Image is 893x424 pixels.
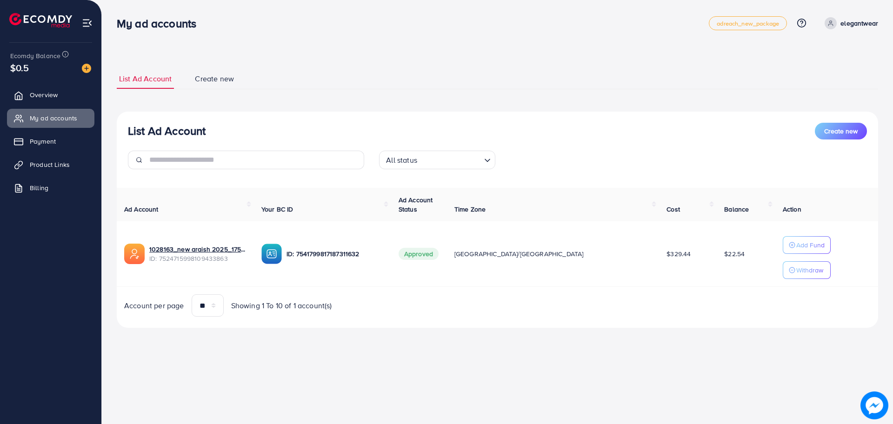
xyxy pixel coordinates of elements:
a: Payment [7,132,94,151]
span: Product Links [30,160,70,169]
a: Billing [7,179,94,197]
span: Ad Account [124,205,159,214]
h3: My ad accounts [117,17,204,30]
img: image [82,64,91,73]
img: menu [82,18,93,28]
span: My ad accounts [30,113,77,123]
span: All status [384,153,419,167]
span: List Ad Account [119,73,172,84]
span: $0.5 [10,61,29,74]
span: Ad Account Status [399,195,433,214]
button: Add Fund [783,236,831,254]
p: ID: 7541799817187311632 [287,248,384,259]
span: $22.54 [724,249,745,258]
img: ic-ba-acc.ded83a64.svg [261,244,282,264]
span: Account per page [124,300,184,311]
input: Search for option [420,152,480,167]
button: Create new [815,123,867,139]
p: Add Fund [796,239,825,251]
a: Overview [7,86,94,104]
span: Action [783,205,801,214]
span: Payment [30,137,56,146]
div: <span class='underline'>1028163_new araish 2025_1751984578903</span></br>7524715998109433863 [149,245,247,264]
span: ID: 7524715998109433863 [149,254,247,263]
a: 1028163_new araish 2025_1751984578903 [149,245,247,254]
span: Create new [195,73,234,84]
span: Showing 1 To 10 of 1 account(s) [231,300,332,311]
span: $329.44 [666,249,691,258]
span: [GEOGRAPHIC_DATA]/[GEOGRAPHIC_DATA] [454,249,584,258]
img: logo [9,13,72,27]
h3: List Ad Account [128,124,206,138]
span: Approved [399,248,439,260]
span: Create new [824,126,858,136]
button: Withdraw [783,261,831,279]
span: Cost [666,205,680,214]
div: Search for option [379,151,495,169]
p: Withdraw [796,265,823,276]
img: image [862,393,887,418]
span: Ecomdy Balance [10,51,60,60]
span: Overview [30,90,58,99]
a: Product Links [7,155,94,174]
a: adreach_new_package [709,16,787,30]
span: Your BC ID [261,205,293,214]
p: elegantwear [840,18,878,29]
span: Billing [30,183,48,192]
img: ic-ads-acc.e4c84228.svg [124,244,145,264]
a: My ad accounts [7,109,94,127]
span: Balance [724,205,749,214]
span: adreach_new_package [717,20,779,26]
span: Time Zone [454,205,486,214]
a: elegantwear [821,17,878,29]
